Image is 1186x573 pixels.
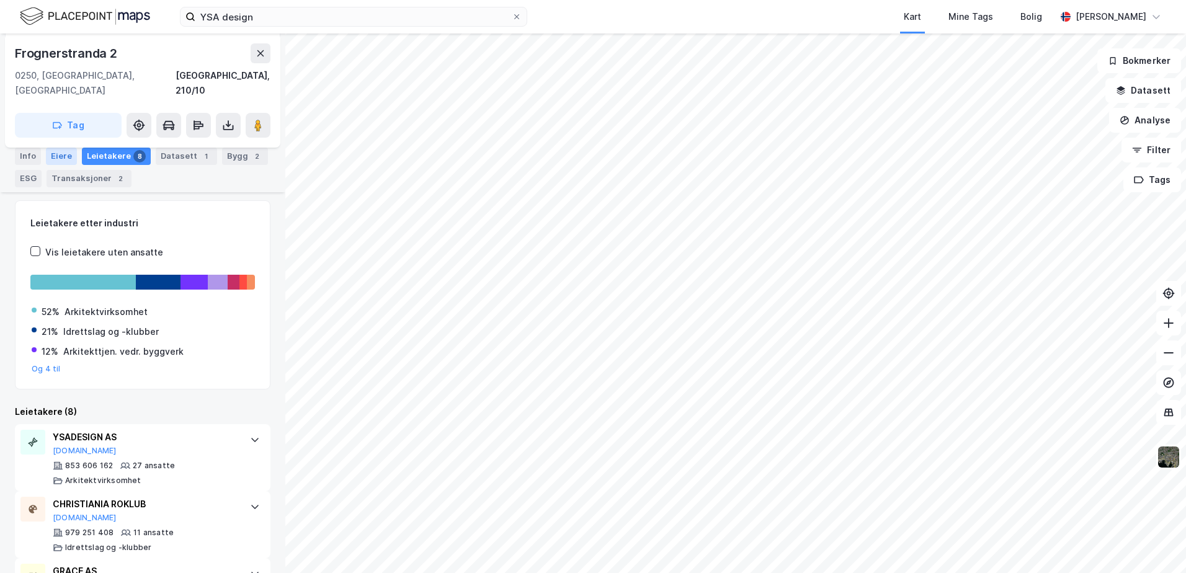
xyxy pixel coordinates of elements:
[200,150,212,162] div: 1
[1157,445,1180,469] img: 9k=
[32,364,61,374] button: Og 4 til
[20,6,150,27] img: logo.f888ab2527a4732fd821a326f86c7f29.svg
[904,9,921,24] div: Kart
[114,172,127,185] div: 2
[176,68,270,98] div: [GEOGRAPHIC_DATA], 210/10
[1097,48,1181,73] button: Bokmerker
[15,113,122,138] button: Tag
[1121,138,1181,162] button: Filter
[65,461,113,471] div: 853 606 162
[1124,513,1186,573] div: Kontrollprogram for chat
[42,304,60,319] div: 52%
[82,148,151,165] div: Leietakere
[45,245,163,260] div: Vis leietakere uten ansatte
[53,446,117,456] button: [DOMAIN_NAME]
[63,344,184,359] div: Arkitekttjen. vedr. byggverk
[15,170,42,187] div: ESG
[53,513,117,523] button: [DOMAIN_NAME]
[30,216,255,231] div: Leietakere etter industri
[251,150,263,162] div: 2
[222,148,268,165] div: Bygg
[133,461,175,471] div: 27 ansatte
[42,324,58,339] div: 21%
[15,43,120,63] div: Frognerstranda 2
[15,68,176,98] div: 0250, [GEOGRAPHIC_DATA], [GEOGRAPHIC_DATA]
[1076,9,1146,24] div: [PERSON_NAME]
[15,148,41,165] div: Info
[1123,167,1181,192] button: Tags
[65,543,151,553] div: Idrettslag og -klubber
[1124,513,1186,573] iframe: Chat Widget
[47,170,132,187] div: Transaksjoner
[1020,9,1042,24] div: Bolig
[53,430,238,445] div: YSADESIGN AS
[1109,108,1181,133] button: Analyse
[195,7,512,26] input: Søk på adresse, matrikkel, gårdeiere, leietakere eller personer
[133,528,174,538] div: 11 ansatte
[133,150,146,162] div: 8
[65,476,141,486] div: Arkitektvirksomhet
[948,9,993,24] div: Mine Tags
[65,528,114,538] div: 979 251 408
[46,148,77,165] div: Eiere
[42,344,58,359] div: 12%
[65,304,148,319] div: Arkitektvirksomhet
[15,404,270,419] div: Leietakere (8)
[1105,78,1181,103] button: Datasett
[53,497,238,512] div: CHRISTIANIA ROKLUB
[63,324,159,339] div: Idrettslag og -klubber
[156,148,217,165] div: Datasett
